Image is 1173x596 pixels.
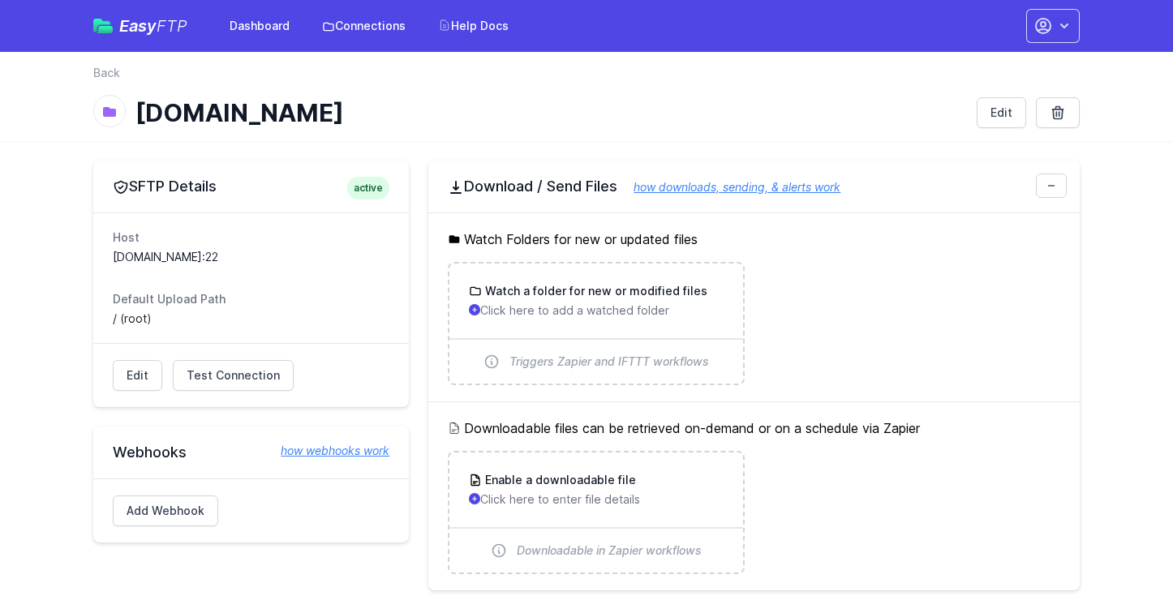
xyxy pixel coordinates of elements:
[113,495,218,526] a: Add Webhook
[449,264,742,384] a: Watch a folder for new or modified files Click here to add a watched folder Triggers Zapier and I...
[135,98,964,127] h1: [DOMAIN_NAME]
[113,249,389,265] dd: [DOMAIN_NAME]:22
[113,177,389,196] h2: SFTP Details
[113,311,389,327] dd: / (root)
[93,18,187,34] a: EasyFTP
[173,360,294,391] a: Test Connection
[113,443,389,462] h2: Webhooks
[448,177,1060,196] h2: Download / Send Files
[119,18,187,34] span: Easy
[469,302,723,319] p: Click here to add a watched folder
[448,418,1060,438] h5: Downloadable files can be retrieved on-demand or on a schedule via Zapier
[347,177,389,199] span: active
[517,542,702,559] span: Downloadable in Zapier workflows
[509,354,709,370] span: Triggers Zapier and IFTTT workflows
[157,16,187,36] span: FTP
[428,11,518,41] a: Help Docs
[469,491,723,508] p: Click here to enter file details
[977,97,1026,128] a: Edit
[448,229,1060,249] h5: Watch Folders for new or updated files
[113,229,389,246] dt: Host
[312,11,415,41] a: Connections
[482,283,707,299] h3: Watch a folder for new or modified files
[220,11,299,41] a: Dashboard
[187,367,280,384] span: Test Connection
[93,19,113,33] img: easyftp_logo.png
[264,443,389,459] a: how webhooks work
[482,472,636,488] h3: Enable a downloadable file
[449,452,742,572] a: Enable a downloadable file Click here to enter file details Downloadable in Zapier workflows
[93,65,1080,91] nav: Breadcrumb
[93,65,120,81] a: Back
[113,291,389,307] dt: Default Upload Path
[617,180,840,194] a: how downloads, sending, & alerts work
[113,360,162,391] a: Edit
